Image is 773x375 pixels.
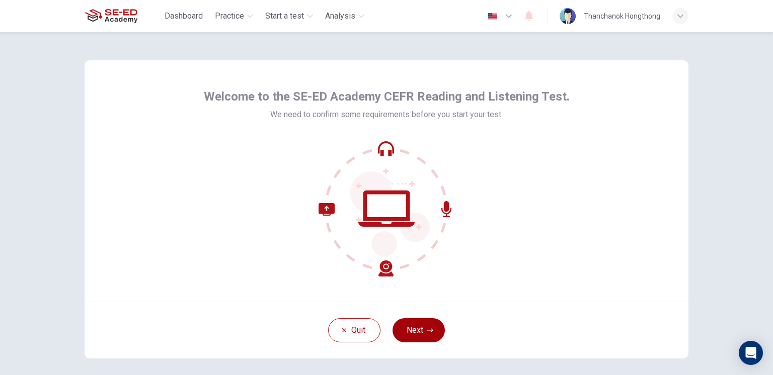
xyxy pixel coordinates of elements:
[85,6,161,26] a: SE-ED Academy logo
[265,10,304,22] span: Start a test
[739,341,763,365] div: Open Intercom Messenger
[211,7,257,25] button: Practice
[204,88,570,105] span: Welcome to the SE-ED Academy CEFR Reading and Listening Test.
[325,10,355,22] span: Analysis
[261,7,317,25] button: Start a test
[328,318,380,342] button: Quit
[486,13,499,20] img: en
[321,7,368,25] button: Analysis
[560,8,576,24] img: Profile picture
[270,109,503,121] span: We need to confirm some requirements before you start your test.
[165,10,203,22] span: Dashboard
[584,10,660,22] div: Thanchanok Hongthong
[215,10,244,22] span: Practice
[393,318,445,342] button: Next
[161,7,207,25] button: Dashboard
[85,6,137,26] img: SE-ED Academy logo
